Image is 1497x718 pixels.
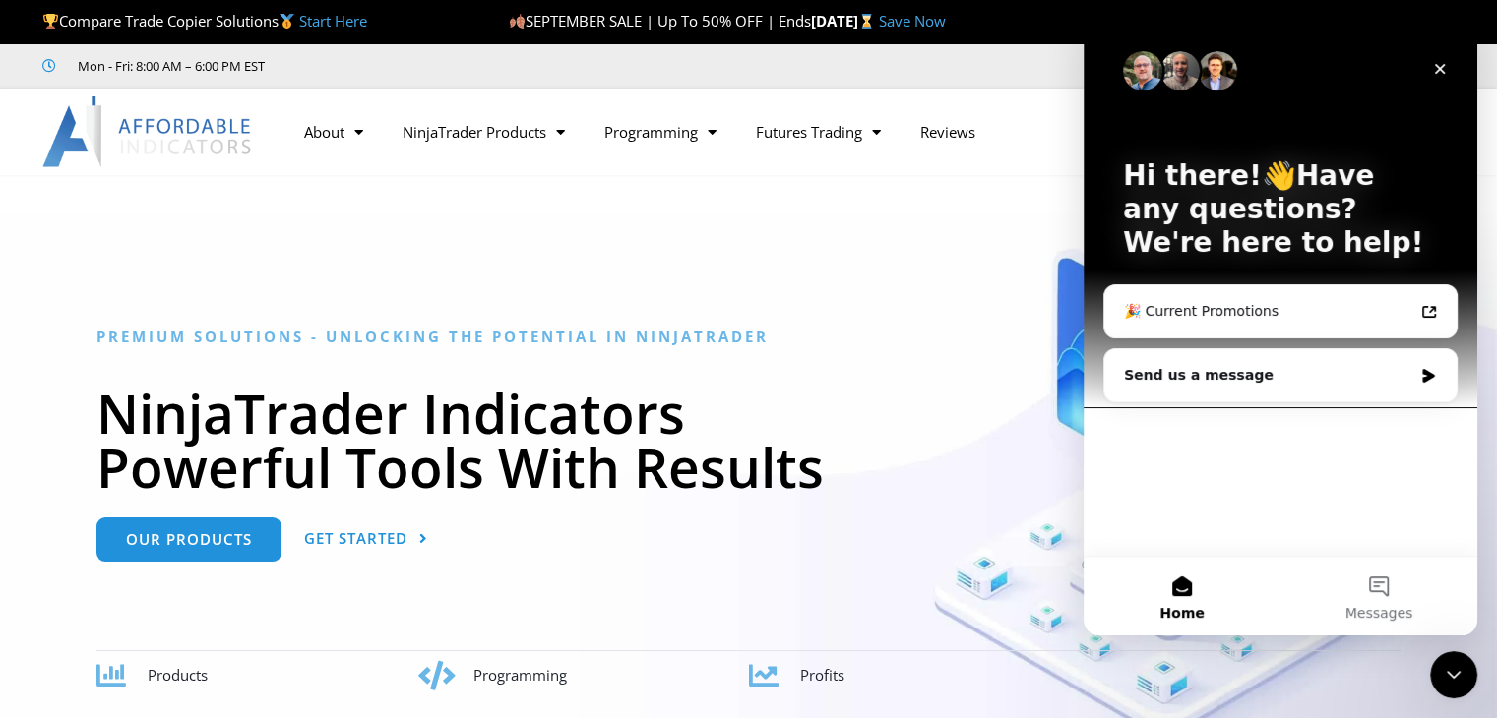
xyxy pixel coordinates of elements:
a: Get Started [304,517,428,562]
a: Reviews [901,109,995,154]
strong: [DATE] [811,11,879,30]
img: 🥇 [280,14,294,29]
span: Profits [800,665,844,685]
span: Products [148,665,208,685]
a: NinjaTrader Products [383,109,585,154]
a: Programming [585,109,736,154]
iframe: Customer reviews powered by Trustpilot [292,56,588,76]
a: Futures Trading [736,109,901,154]
img: 🍂 [510,14,525,29]
iframe: Intercom live chat [1084,20,1477,635]
span: Our Products [126,532,252,547]
span: Get Started [304,531,407,546]
a: About [284,109,383,154]
img: 🏆 [43,14,58,29]
span: Programming [473,665,567,685]
span: Mon - Fri: 8:00 AM – 6:00 PM EST [73,54,265,78]
a: Start Here [299,11,367,30]
a: Our Products [96,517,281,562]
span: Compare Trade Copier Solutions [42,11,367,30]
nav: Menu [284,109,1168,154]
span: SEPTEMBER SALE | Up To 50% OFF | Ends [509,11,811,30]
img: LogoAI | Affordable Indicators – NinjaTrader [42,96,254,167]
a: Save Now [879,11,946,30]
iframe: Intercom live chat [1430,651,1477,698]
h1: NinjaTrader Indicators Powerful Tools With Results [96,386,1401,494]
h6: Premium Solutions - Unlocking the Potential in NinjaTrader [96,328,1401,346]
img: ⌛ [859,14,874,29]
